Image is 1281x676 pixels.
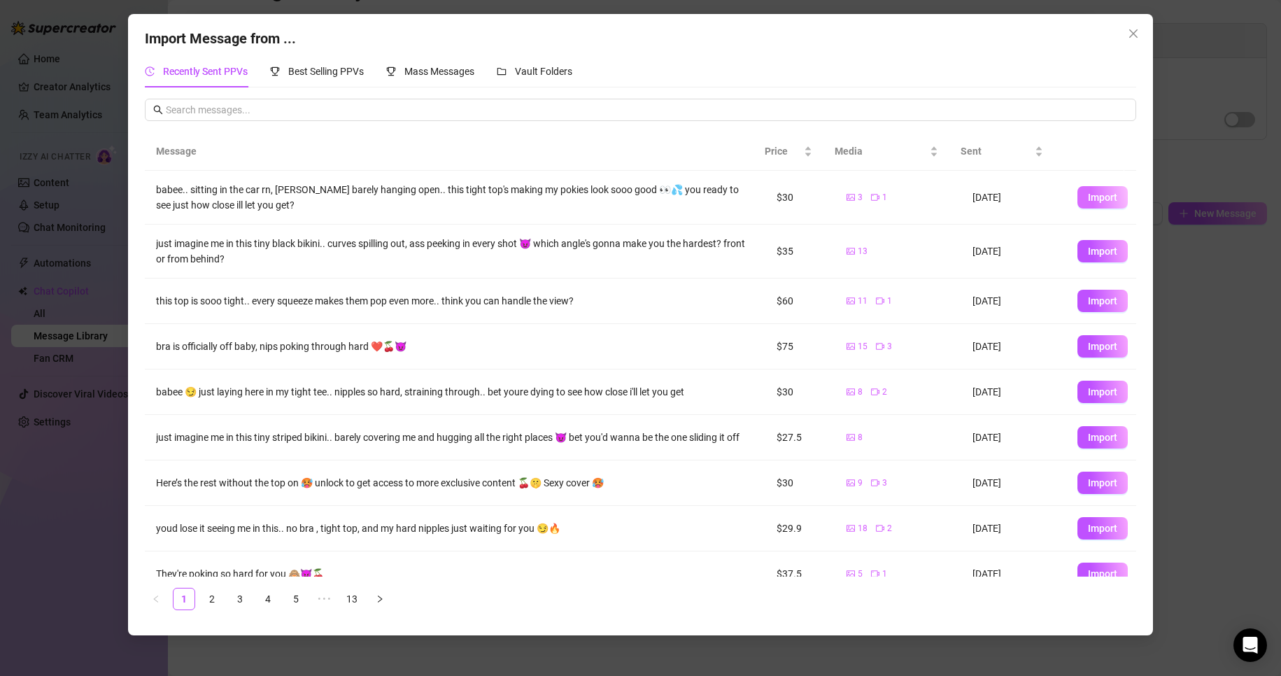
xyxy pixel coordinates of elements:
span: 2 [887,522,892,535]
span: right [376,595,384,603]
span: Import [1088,477,1117,488]
button: Import [1077,290,1128,312]
li: Next Page [369,588,391,610]
span: Import [1088,523,1117,534]
button: right [369,588,391,610]
a: 4 [257,589,278,610]
span: 3 [887,340,892,353]
button: Import [1077,517,1128,540]
span: Vault Folders [515,66,572,77]
span: Price [765,143,801,159]
td: $35 [765,225,835,279]
td: $30 [765,369,835,415]
span: video-camera [876,342,884,351]
span: Import [1088,432,1117,443]
div: just imagine me in this tiny striped bikini.. barely covering me and hugging all the right places... [156,430,754,445]
button: Import [1077,240,1128,262]
td: $37.5 [765,551,835,597]
a: 2 [201,589,222,610]
span: Import [1088,192,1117,203]
li: 2 [201,588,223,610]
a: 5 [285,589,306,610]
a: 13 [341,589,362,610]
span: 8 [858,386,863,399]
button: Close [1122,22,1145,45]
span: Sent [961,143,1032,159]
td: $75 [765,324,835,369]
td: [DATE] [961,506,1066,551]
span: left [152,595,160,603]
td: $29.9 [765,506,835,551]
span: 11 [858,295,868,308]
li: 3 [229,588,251,610]
th: Price [753,132,823,171]
span: 15 [858,340,868,353]
span: Import [1088,246,1117,257]
th: Media [823,132,949,171]
span: picture [847,342,855,351]
li: 1 [173,588,195,610]
li: Previous Page [145,588,167,610]
span: Close [1122,28,1145,39]
td: [DATE] [961,225,1066,279]
span: 13 [858,245,868,258]
input: Search messages... [166,102,1128,118]
td: [DATE] [961,551,1066,597]
span: history [145,66,155,76]
span: video-camera [871,193,879,202]
span: 5 [858,568,863,581]
button: Import [1077,472,1128,494]
div: just imagine me in this tiny black bikini.. curves spilling out, ass peeking in every shot 😈 whic... [156,236,754,267]
span: 9 [858,477,863,490]
li: 4 [257,588,279,610]
span: Import [1088,295,1117,307]
span: ••• [313,588,335,610]
span: video-camera [871,570,879,578]
button: Import [1077,563,1128,585]
span: video-camera [876,524,884,533]
td: $30 [765,171,835,225]
span: picture [847,524,855,533]
span: Import [1088,386,1117,397]
span: picture [847,247,855,255]
span: 1 [882,568,887,581]
td: [DATE] [961,460,1066,506]
span: folder [497,66,507,76]
td: [DATE] [961,279,1066,324]
span: Mass Messages [404,66,474,77]
span: close [1128,28,1139,39]
span: picture [847,570,855,578]
span: search [153,105,163,115]
span: Import [1088,341,1117,352]
button: Import [1077,426,1128,449]
th: Sent [949,132,1054,171]
a: 3 [229,589,250,610]
span: 3 [858,191,863,204]
div: They're poking so hard for you 🙈😈🍒 [156,566,754,582]
span: picture [847,193,855,202]
span: Media [835,143,927,159]
td: $30 [765,460,835,506]
span: 18 [858,522,868,535]
span: trophy [270,66,280,76]
div: babee.. sitting in the car rn, [PERSON_NAME] barely hanging open.. this tight top's making my pok... [156,182,754,213]
span: 1 [882,191,887,204]
span: Import Message from ... [145,30,296,47]
span: picture [847,388,855,396]
th: Message [145,132,753,171]
a: 1 [174,589,194,610]
td: [DATE] [961,415,1066,460]
span: picture [847,433,855,442]
span: Recently Sent PPVs [163,66,248,77]
span: picture [847,297,855,305]
li: 5 [285,588,307,610]
div: babee 😏 just laying here in my tight tee.. nipples so hard, straining through.. bet youre dying t... [156,384,754,400]
span: 3 [882,477,887,490]
button: Import [1077,381,1128,403]
span: video-camera [876,297,884,305]
div: this top is sooo tight.. every squeeze makes them pop even more.. think you can handle the view? [156,293,754,309]
div: Here’s the rest without the top on 🥵 unlock to get access to more exclusive content 🍒🤫 Sexy cover 🥵 [156,475,754,491]
span: Best Selling PPVs [288,66,364,77]
button: Import [1077,186,1128,209]
button: Import [1077,335,1128,358]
